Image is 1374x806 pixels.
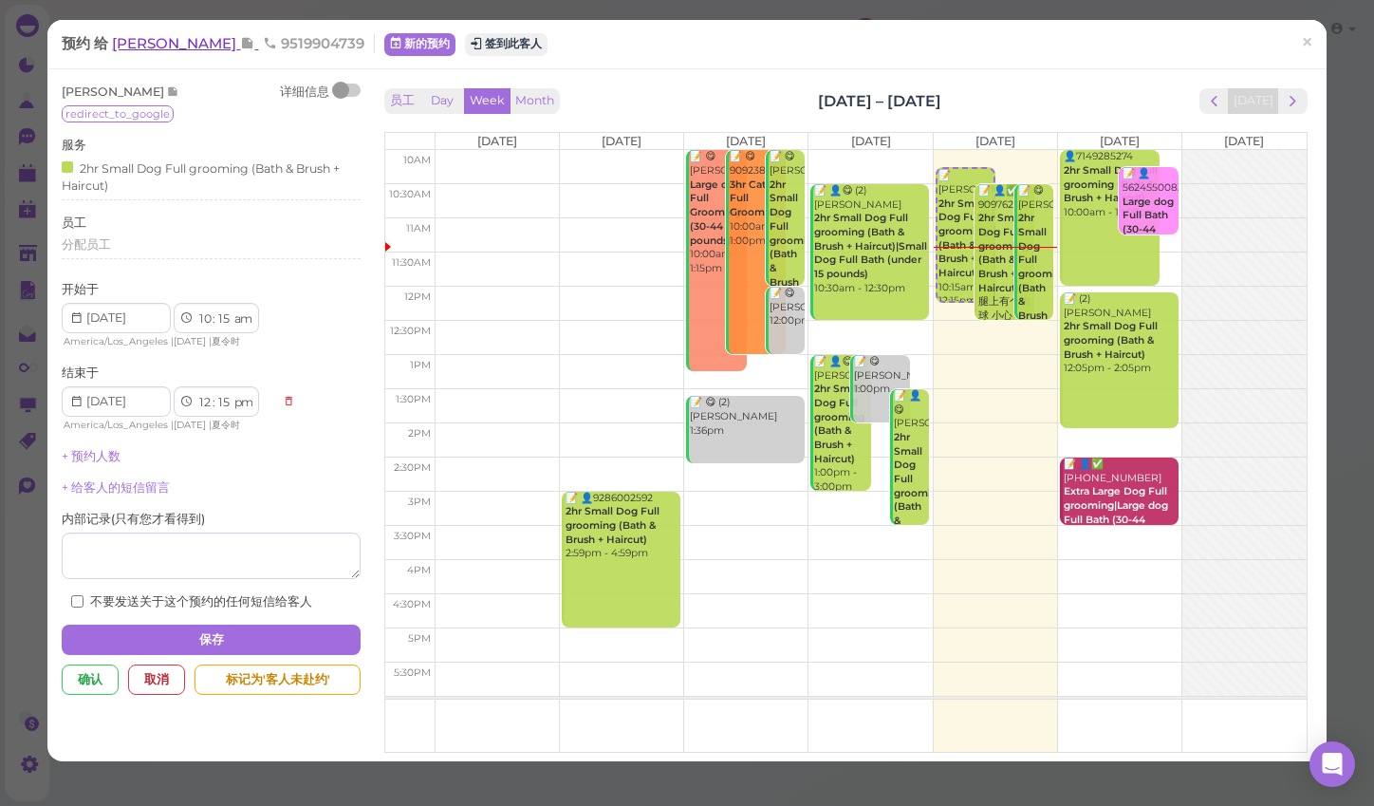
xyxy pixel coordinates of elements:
[403,154,431,166] span: 10am
[726,134,766,148] span: [DATE]
[1122,167,1178,279] div: 📝 👤5624550083 60 10:15am
[62,480,170,495] a: + 给客人的短信留言
[1017,184,1054,393] div: 📝 😋 [PERSON_NAME] 10:30am - 12:30pm
[212,419,240,431] span: 夏令时
[938,169,993,309] div: 📝 [PERSON_NAME] 10:15am - 12:15pm
[1199,88,1229,114] button: prev
[112,34,240,52] span: [PERSON_NAME]
[64,335,168,347] span: America/Los_Angeles
[62,84,167,99] span: [PERSON_NAME]
[408,632,431,645] span: 5pm
[510,88,560,114] button: Month
[62,281,99,298] label: 开始于
[212,335,240,347] span: 夏令时
[62,365,99,382] label: 结束于
[394,666,431,679] span: 5:30pm
[1063,150,1160,219] div: 👤7149285274 10:00am - 12:00pm
[1224,134,1264,148] span: [DATE]
[975,134,1015,148] span: [DATE]
[419,88,465,114] button: Day
[394,530,431,542] span: 3:30pm
[977,184,1034,351] div: 📝 👤✅ 9097624616 腿上有个肉球 小心 10:30am - 12:30pm
[62,511,205,528] label: 内部记录 ( 只有您才看得到 )
[195,665,360,695] div: 标记为'客人未赴约'
[392,256,431,269] span: 11:30am
[1123,196,1174,250] b: Large dog Full Bath (30-44 pounds)
[263,34,364,52] span: 9519904739
[690,178,741,247] b: Large dog Full Grooming (30-44 pounds)
[1063,292,1179,376] div: 📝 (2) [PERSON_NAME] 12:05pm - 2:05pm
[565,492,680,561] div: 📝 👤9286002592 2:59pm - 4:59pm
[769,287,806,328] div: 📝 😋 [PERSON_NAME] 12:00pm
[404,291,431,303] span: 12pm
[1064,164,1158,204] b: 2hr Small Dog Full grooming (Bath & Brush + Haircut)
[689,150,746,275] div: 📝 😋 [PERSON_NAME] 10:00am - 1:15pm
[465,33,548,56] button: 签到此客人
[62,449,121,463] a: + 预约人数
[689,396,805,438] div: 📝 😋 (2) [PERSON_NAME] 1:36pm
[730,178,781,218] b: 3hr Cats Full Grooming
[894,431,944,569] b: 2hr Small Dog Full grooming (Bath & Brush + Haircut)
[410,359,431,371] span: 1pm
[464,88,511,114] button: Week
[62,625,360,655] button: 保存
[1064,485,1168,539] b: Extra Large Dog Full grooming|Large dog Full Bath (30-44 pounds)
[393,598,431,610] span: 4:30pm
[62,105,174,122] span: redirect_to_google
[1228,88,1279,114] button: [DATE]
[818,90,941,112] h2: [DATE] – [DATE]
[62,417,273,434] div: | |
[390,325,431,337] span: 12:30pm
[167,84,179,99] span: 记录
[1064,320,1158,360] b: 2hr Small Dog Full grooming (Bath & Brush + Haircut)
[1300,29,1312,56] span: ×
[71,595,84,608] input: 不要发送关于这个预约的任何短信给客人
[1063,458,1179,570] div: 📝 👤✅ [PHONE_NUMBER] 210zonggong 2:30pm
[813,184,929,296] div: 📝 👤😋 (2) [PERSON_NAME] 10:30am - 12:30pm
[62,137,86,154] label: 服务
[729,150,786,248] div: 📝 😋 9092384759 10:00am - 1:00pm
[769,150,806,359] div: 📝 😋 [PERSON_NAME] 10:00am - 12:00pm
[62,34,375,53] div: 预约 给
[396,393,431,405] span: 1:30pm
[1309,741,1355,787] div: Open Intercom Messenger
[406,222,431,234] span: 11am
[62,158,355,195] div: 2hr Small Dog Full grooming (Bath & Brush + Haircut)
[62,665,119,695] div: 确认
[128,665,185,695] div: 取消
[408,496,431,508] span: 3pm
[1278,88,1308,114] button: next
[62,333,273,350] div: | |
[813,355,870,495] div: 📝 👤😋 [PERSON_NAME] 1:00pm - 3:00pm
[384,88,420,114] button: 员工
[64,419,168,431] span: America/Los_Angeles
[280,84,329,101] div: 详细信息
[477,134,517,148] span: [DATE]
[174,335,206,347] span: [DATE]
[770,178,820,316] b: 2hr Small Dog Full grooming (Bath & Brush + Haircut)
[394,461,431,474] span: 2:30pm
[602,134,641,148] span: [DATE]
[853,355,910,397] div: 📝 😋 [PERSON_NAME] 1:00pm
[1018,212,1068,349] b: 2hr Small Dog Full grooming (Bath & Brush + Haircut)
[62,215,86,232] label: 员工
[978,212,1029,293] b: 2hr Small Dog Full grooming (Bath & Brush + Haircut)
[389,188,431,200] span: 10:30am
[566,505,659,545] b: 2hr Small Dog Full grooming (Bath & Brush + Haircut)
[814,212,927,280] b: 2hr Small Dog Full grooming (Bath & Brush + Haircut)|Small Dog Full Bath (under 15 pounds)
[814,383,864,464] b: 2hr Small Dog Full grooming (Bath & Brush + Haircut)
[174,419,206,431] span: [DATE]
[893,389,930,612] div: 📝 👤😋 [PERSON_NAME] 1:30pm - 3:30pm
[1100,134,1140,148] span: [DATE]
[112,34,258,52] a: [PERSON_NAME]
[62,237,111,252] span: 分配员工
[1289,21,1324,66] a: ×
[384,33,455,56] a: 新的预约
[408,427,431,440] span: 2pm
[851,134,891,148] span: [DATE]
[240,34,258,52] span: 记录
[938,197,989,279] b: 2hr Small Dog Full grooming (Bath & Brush + Haircut)
[407,564,431,576] span: 4pm
[71,593,312,610] label: 不要发送关于这个预约的任何短信给客人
